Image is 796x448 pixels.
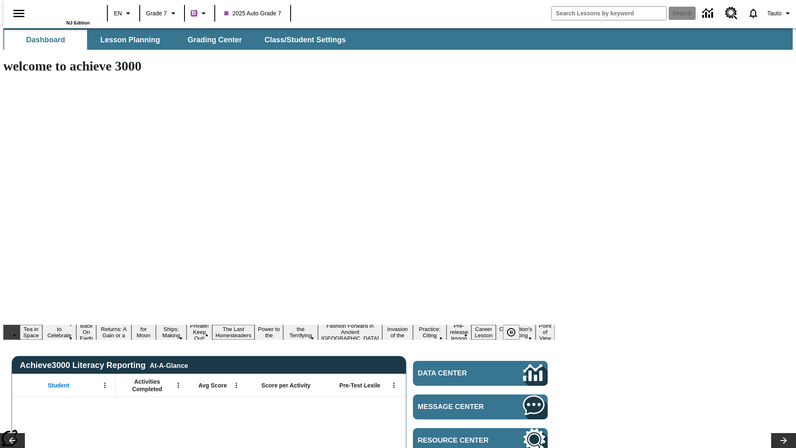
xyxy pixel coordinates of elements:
[743,2,764,24] a: Notifications
[418,436,498,445] span: Resource Center
[96,319,131,346] button: Slide 4 Free Returns: A Gain or a Drain?
[7,1,31,26] button: Open side menu
[413,394,548,419] a: Message Center
[66,20,90,25] span: NJ Edition
[187,35,242,45] span: Grading Center
[110,6,137,21] button: Language: EN, Select a language
[413,361,548,386] a: Data Center
[187,6,212,21] button: Boost Class color is purple. Change class color
[173,30,256,50] button: Grading Center
[258,30,352,50] button: Class/Student Settings
[388,379,400,392] button: Open Menu
[100,35,160,45] span: Lesson Planning
[697,2,720,25] a: Data Center
[187,321,212,343] button: Slide 7 Private! Keep Out!
[48,382,69,389] span: Student
[131,319,156,346] button: Slide 5 Time for Moon Rules?
[114,9,122,18] span: EN
[150,360,188,370] div: At-A-Glance
[447,321,471,343] button: Slide 14 Pre-release lesson
[418,403,498,411] span: Message Center
[552,7,666,20] input: search field
[120,378,175,393] span: Activities Completed
[76,321,96,343] button: Slide 3 Back On Earth
[230,379,243,392] button: Open Menu
[146,9,167,18] span: Grade 7
[340,382,381,389] span: Pre-Test Lexile
[265,35,346,45] span: Class/Student Settings
[382,319,413,346] button: Slide 12 The Invasion of the Free CD
[36,3,90,25] div: Home
[262,382,311,389] span: Score per Activity
[156,319,187,346] button: Slide 6 Cruise Ships: Making Waves
[536,321,555,343] button: Slide 17 Point of View
[172,379,184,392] button: Open Menu
[20,360,188,370] span: Achieve3000 Literacy Reporting
[36,4,90,20] a: Home
[198,382,227,389] span: Avg Score
[3,30,353,50] div: SubNavbar
[224,9,282,18] span: 2025 Auto Grade 7
[720,2,743,24] a: Resource Center, Will open in new tab
[503,325,528,340] div: Pause
[99,379,111,392] button: Open Menu
[4,30,87,50] button: Dashboard
[471,325,496,340] button: Slide 15 Career Lesson
[255,319,283,346] button: Slide 9 Solar Power to the People
[143,6,182,21] button: Grade: Grade 7, Select a grade
[212,325,255,340] button: Slide 8 The Last Homesteaders
[3,58,555,74] h1: welcome to achieve 3000
[413,319,447,346] button: Slide 13 Mixed Practice: Citing Evidence
[283,319,318,346] button: Slide 10 Attack of the Terrifying Tomatoes
[767,9,781,18] span: Tauto
[764,6,796,21] button: Profile/Settings
[3,28,793,50] div: SubNavbar
[192,8,196,18] span: B
[42,319,77,346] button: Slide 2 Get Ready to Celebrate Juneteenth!
[318,321,382,343] button: Slide 11 Fashion Forward in Ancient Rome
[496,319,536,346] button: Slide 16 The Constitution's Balancing Act
[418,369,495,377] span: Data Center
[26,35,65,45] span: Dashboard
[503,325,519,340] button: Pause
[20,325,42,340] button: Slide 1 Tea in Space
[89,30,172,50] button: Lesson Planning
[771,433,796,448] button: Lesson carousel, Next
